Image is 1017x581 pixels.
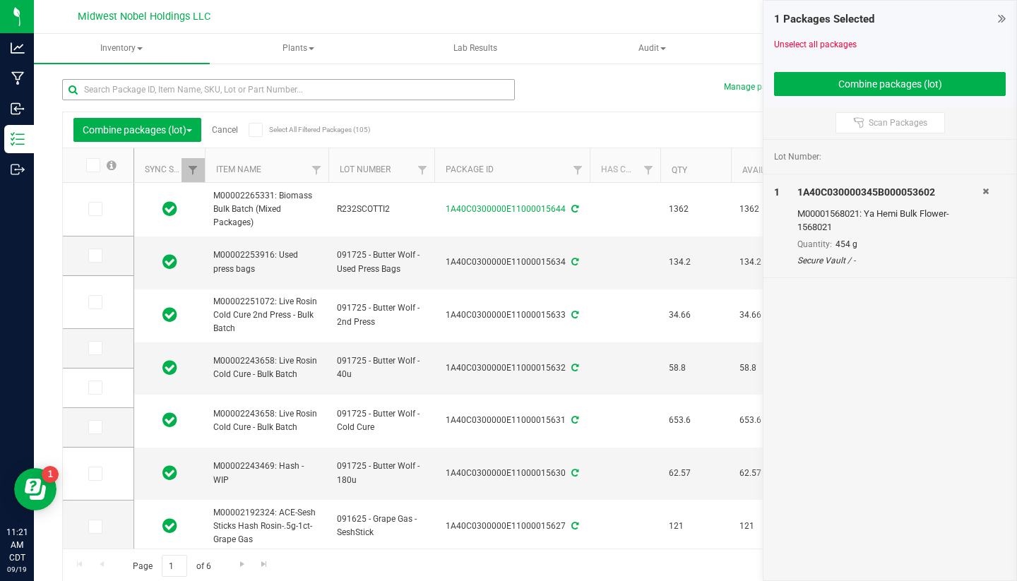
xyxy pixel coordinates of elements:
a: Filter [566,158,590,182]
a: Inventory Counts [742,34,917,64]
th: Has COA [590,148,660,183]
button: Export to Excel [756,118,850,142]
div: 1A40C030000345B000053602 [797,185,982,200]
span: 58.8 [669,361,722,375]
span: 091725 - Butter Wolf - Used Press Bags [337,248,426,275]
span: Select All Filtered Packages (105) [269,126,340,133]
span: Sync from Compliance System [569,521,578,531]
span: Midwest Nobel Holdings LLC [78,11,210,23]
button: Combine packages (lot) [774,72,1006,96]
div: 1A40C0300000E11000015632 [432,361,592,375]
span: In Sync [162,410,177,430]
a: Audit [565,34,741,64]
span: 134.2 [739,256,793,269]
div: M00001568021: Ya Hemi Bulk Flower-1568021 [797,207,982,234]
a: Package ID [446,164,494,174]
span: 1362 [739,203,793,216]
span: In Sync [162,516,177,536]
div: 1A40C0300000E11000015633 [432,309,592,322]
span: Lot Number: [774,150,821,163]
span: In Sync [162,305,177,325]
span: M00002192324: ACE-Sesh Sticks Hash Rosin-.5g-1ct-Grape Gas [213,506,320,547]
span: 091725 - Butter Wolf - 40u [337,354,426,381]
span: 1 [774,186,780,198]
input: Search Package ID, Item Name, SKU, Lot or Part Number... [62,79,515,100]
span: Quantity: [797,239,832,249]
a: Filter [182,158,205,182]
div: Secure Vault / - [797,254,982,267]
button: Manage package tags [724,81,809,93]
a: Lot Number [340,164,391,174]
div: 1A40C0300000E11000015630 [432,467,592,480]
span: Scan Packages [869,117,927,128]
span: R232SCOTTI2 [337,203,426,216]
a: Lab Results [388,34,564,64]
inline-svg: Inventory [11,132,25,146]
div: 1A40C0300000E11000015627 [432,520,592,533]
iframe: Resource center unread badge [42,466,59,483]
span: Sync from Compliance System [569,310,578,320]
span: Combine packages (lot) [83,124,192,136]
span: Select all records on this page [107,160,117,170]
a: 1A40C0300000E11000015644 [446,204,566,214]
span: Sync from Compliance System [569,415,578,425]
span: M00002243658: Live Rosin Cold Cure - Bulk Batch [213,354,320,381]
inline-svg: Inbound [11,102,25,116]
span: 1362 [669,203,722,216]
span: 121 [669,520,722,533]
button: Combine packages (lot) [73,118,201,142]
span: In Sync [162,252,177,272]
span: Lab Results [434,42,516,54]
span: 091725 - Butter Wolf - 2nd Press [337,301,426,328]
span: In Sync [162,358,177,378]
a: Unselect all packages [774,40,857,49]
span: 34.66 [739,309,793,322]
inline-svg: Manufacturing [11,71,25,85]
a: Qty [672,165,687,175]
button: Scan Packages [835,112,945,133]
inline-svg: Analytics [11,41,25,55]
span: 34.66 [669,309,722,322]
span: Sync from Compliance System [569,468,578,478]
span: 091725 - Butter Wolf - Cold Cure [337,407,426,434]
a: Item Name [216,164,261,174]
span: 653.6 [669,414,722,427]
a: Sync Status [145,164,199,174]
inline-svg: Outbound [11,162,25,176]
span: Sync from Compliance System [569,363,578,373]
span: M00002243658: Live Rosin Cold Cure - Bulk Batch [213,407,320,434]
p: 09/19 [6,564,28,575]
input: 1 [162,555,187,577]
span: 62.57 [739,467,793,480]
div: 1A40C0300000E11000015631 [432,414,592,427]
span: 121 [739,520,793,533]
span: M00002253916: Used press bags [213,248,320,275]
span: In Sync [162,463,177,483]
a: Go to the next page [232,555,252,574]
span: 653.6 [739,414,793,427]
p: 11:21 AM CDT [6,526,28,564]
span: Sync from Compliance System [569,257,578,267]
a: Plants [211,34,387,64]
a: Filter [637,158,660,182]
a: Inventory [34,34,210,64]
iframe: Resource center [14,468,56,510]
a: Filter [411,158,434,182]
span: 62.57 [669,467,722,480]
span: 091725 - Butter Wolf - 180u [337,460,426,486]
span: In Sync [162,199,177,219]
span: 091625 - Grape Gas - SeshStick [337,513,426,539]
a: Filter [305,158,328,182]
span: 58.8 [739,361,793,375]
a: Available [742,165,785,175]
div: 1A40C0300000E11000015634 [432,256,592,269]
span: M00002243469: Hash - WIP [213,460,320,486]
span: Sync from Compliance System [569,204,578,214]
span: 134.2 [669,256,722,269]
span: Audit [566,35,740,63]
span: Page of 6 [121,555,222,577]
a: Cancel [212,125,238,135]
span: 454 g [835,239,857,249]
